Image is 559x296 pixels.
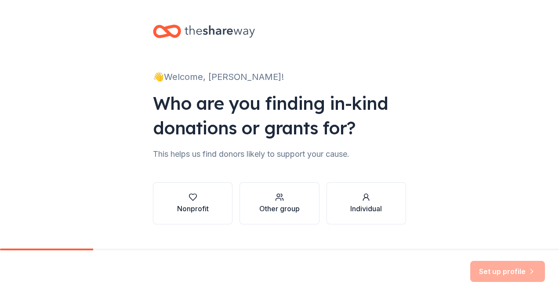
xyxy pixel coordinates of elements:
[350,203,382,214] div: Individual
[153,70,406,84] div: 👋 Welcome, [PERSON_NAME]!
[259,203,300,214] div: Other group
[153,182,232,224] button: Nonprofit
[177,203,209,214] div: Nonprofit
[153,91,406,140] div: Who are you finding in-kind donations or grants for?
[327,182,406,224] button: Individual
[153,147,406,161] div: This helps us find donors likely to support your cause.
[240,182,319,224] button: Other group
